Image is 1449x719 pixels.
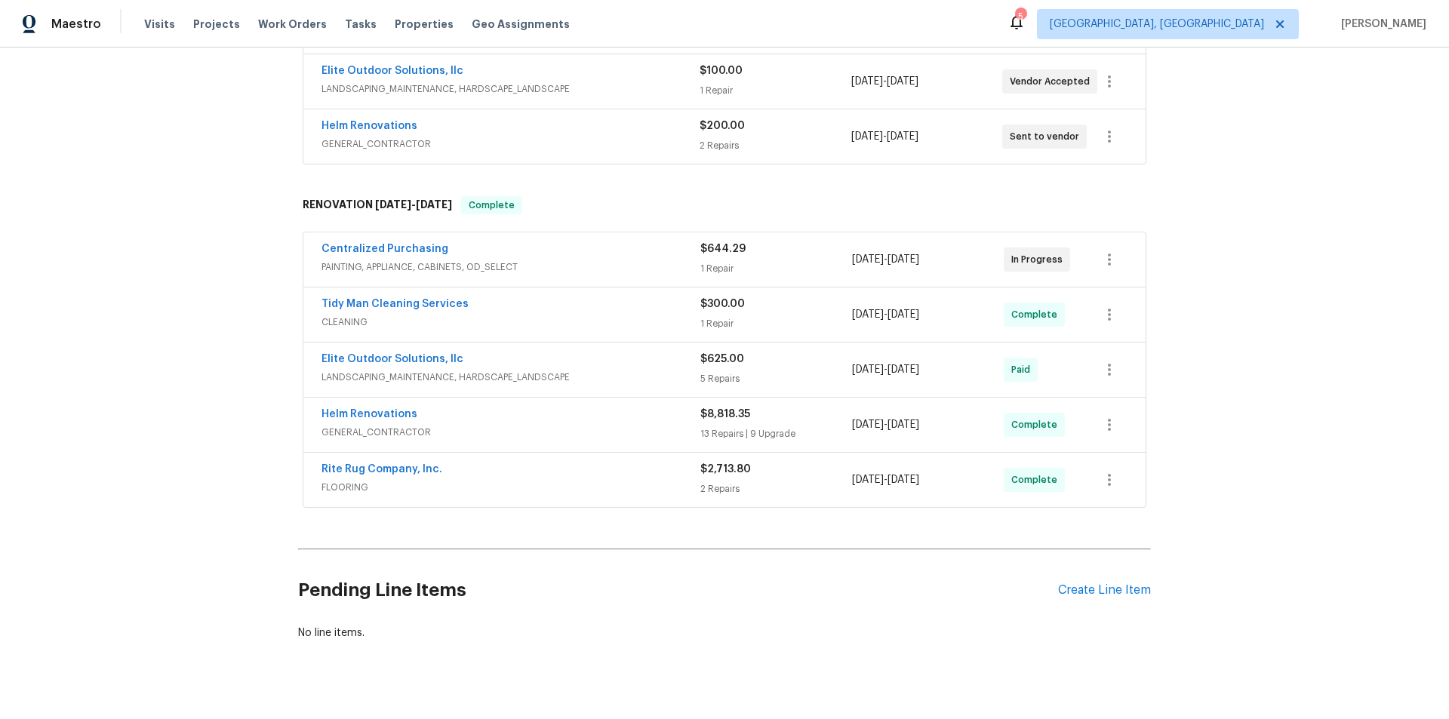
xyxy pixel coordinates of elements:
span: Sent to vendor [1010,129,1085,144]
span: - [852,362,919,377]
span: [PERSON_NAME] [1335,17,1426,32]
h6: RENOVATION [303,196,452,214]
span: [DATE] [852,364,884,375]
span: - [852,472,919,487]
div: RENOVATION [DATE]-[DATE]Complete [298,181,1151,229]
span: [DATE] [416,199,452,210]
span: Complete [463,198,521,213]
a: Helm Renovations [321,121,417,131]
span: FLOORING [321,480,700,495]
span: Paid [1011,362,1036,377]
a: Tidy Man Cleaning Services [321,299,469,309]
span: Work Orders [258,17,327,32]
span: CLEANING [321,315,700,330]
span: [DATE] [887,76,918,87]
span: [DATE] [888,364,919,375]
span: Complete [1011,472,1063,487]
span: Vendor Accepted [1010,74,1096,89]
span: [DATE] [852,254,884,265]
div: 1 Repair [700,83,851,98]
span: Geo Assignments [472,17,570,32]
span: $625.00 [700,354,744,364]
a: Rite Rug Company, Inc. [321,464,442,475]
span: [DATE] [852,419,884,430]
div: 13 Repairs | 9 Upgrade [700,426,852,441]
span: - [851,74,918,89]
span: [GEOGRAPHIC_DATA], [GEOGRAPHIC_DATA] [1050,17,1264,32]
div: 1 Repair [700,261,852,276]
a: Elite Outdoor Solutions, llc [321,354,463,364]
div: 2 Repairs [700,138,851,153]
span: $2,713.80 [700,464,751,475]
span: Properties [395,17,454,32]
a: Helm Renovations [321,409,417,419]
a: Elite Outdoor Solutions, llc [321,66,463,76]
span: - [852,252,919,267]
span: $200.00 [700,121,745,131]
span: [DATE] [888,309,919,320]
div: No line items. [298,625,1151,641]
span: Complete [1011,307,1063,322]
span: [DATE] [888,419,919,430]
span: Tasks [345,19,377,29]
h2: Pending Line Items [298,555,1058,625]
span: GENERAL_CONTRACTOR [321,137,700,152]
span: Projects [193,17,240,32]
span: Maestro [51,17,101,32]
span: [DATE] [888,254,919,265]
span: - [375,199,452,210]
div: 2 Repairs [700,481,852,496]
span: $8,818.35 [700,409,750,419]
div: Create Line Item [1058,583,1151,598]
span: [DATE] [887,131,918,142]
span: [DATE] [851,131,883,142]
span: [DATE] [852,309,884,320]
span: Visits [144,17,175,32]
span: $300.00 [700,299,745,309]
span: - [852,417,919,432]
span: $100.00 [700,66,743,76]
span: [DATE] [852,475,884,485]
span: GENERAL_CONTRACTOR [321,425,700,440]
a: Centralized Purchasing [321,244,448,254]
span: In Progress [1011,252,1069,267]
div: 5 [1015,9,1026,24]
span: Complete [1011,417,1063,432]
span: $644.29 [700,244,746,254]
span: LANDSCAPING_MAINTENANCE, HARDSCAPE_LANDSCAPE [321,370,700,385]
div: 5 Repairs [700,371,852,386]
div: 1 Repair [700,316,852,331]
span: - [851,129,918,144]
span: [DATE] [375,199,411,210]
span: PAINTING, APPLIANCE, CABINETS, OD_SELECT [321,260,700,275]
span: [DATE] [851,76,883,87]
span: LANDSCAPING_MAINTENANCE, HARDSCAPE_LANDSCAPE [321,81,700,97]
span: [DATE] [888,475,919,485]
span: - [852,307,919,322]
